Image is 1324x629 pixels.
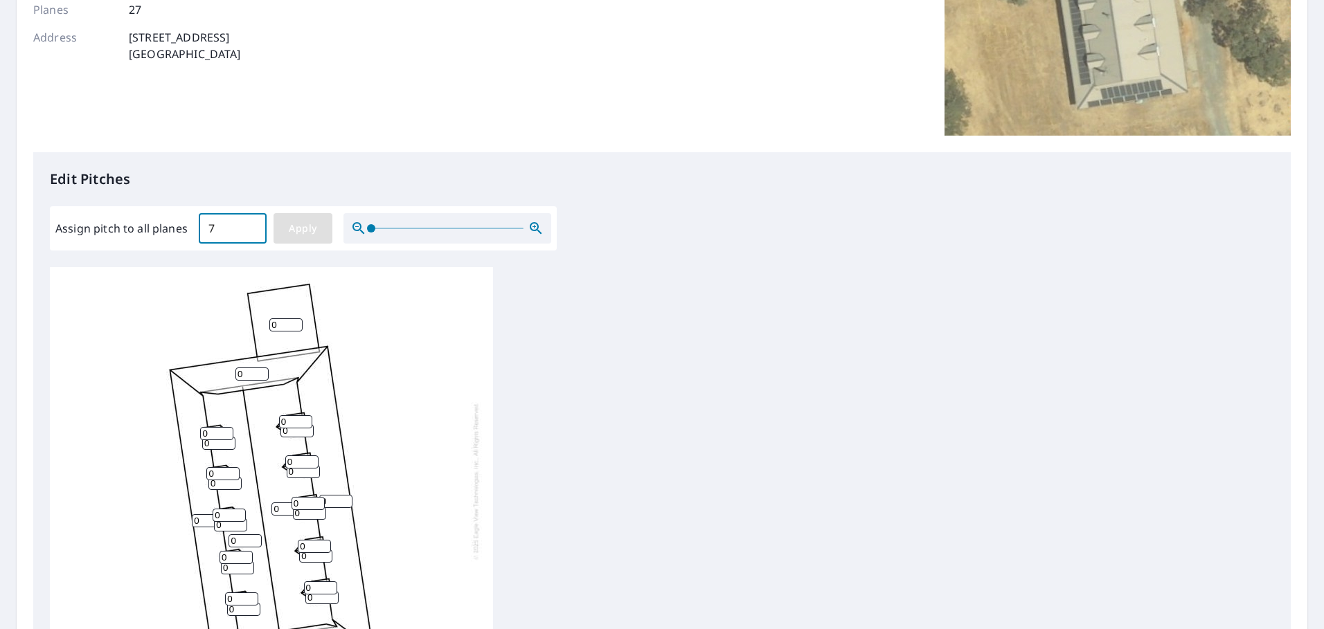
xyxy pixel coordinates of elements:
p: [STREET_ADDRESS] [GEOGRAPHIC_DATA] [129,29,241,62]
p: Planes [33,1,116,18]
p: 27 [129,1,141,18]
input: 00.0 [199,209,267,248]
span: Apply [285,220,321,237]
p: Edit Pitches [50,169,1274,190]
button: Apply [274,213,332,244]
label: Assign pitch to all planes [55,220,188,237]
p: Address [33,29,116,62]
